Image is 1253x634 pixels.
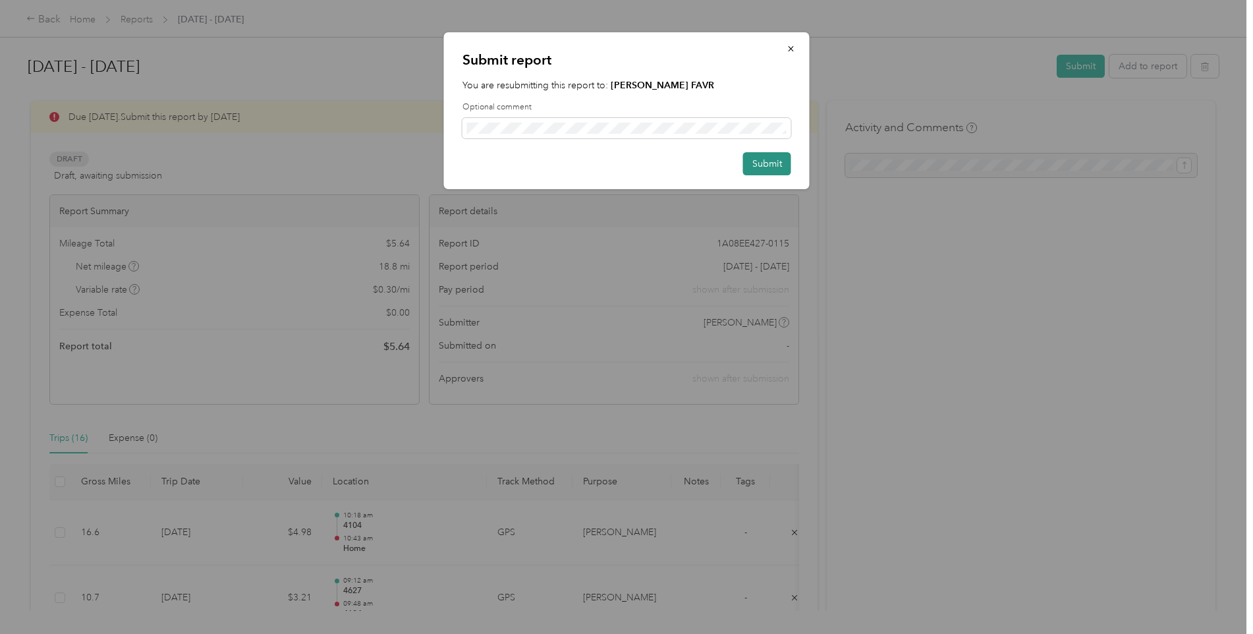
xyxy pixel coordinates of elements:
[462,51,791,69] p: Submit report
[462,101,791,113] label: Optional comment
[611,80,714,91] strong: [PERSON_NAME] FAVR
[462,78,791,92] p: You are resubmitting this report to:
[743,152,791,175] button: Submit
[1179,560,1253,634] iframe: Everlance-gr Chat Button Frame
